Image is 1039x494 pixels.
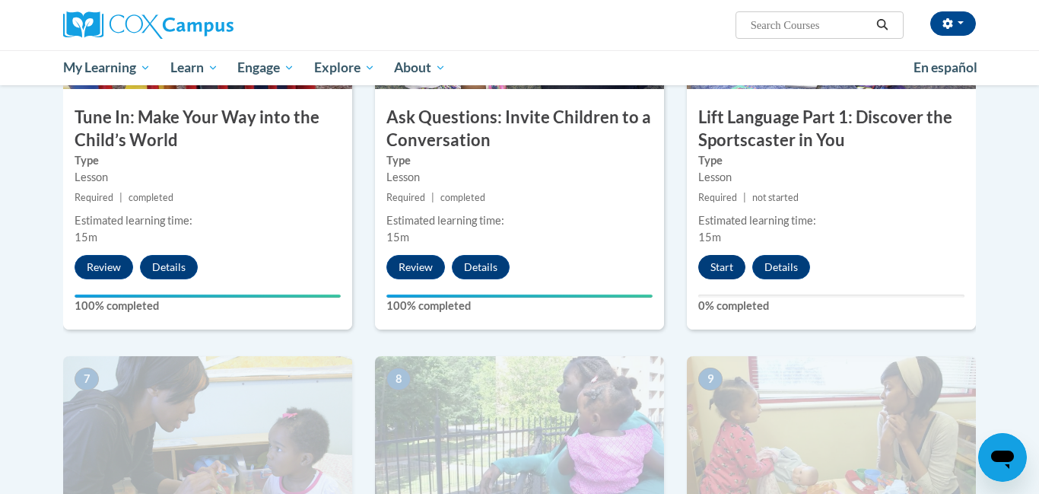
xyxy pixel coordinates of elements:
[913,59,977,75] span: En español
[386,169,653,186] div: Lesson
[304,50,385,85] a: Explore
[53,50,160,85] a: My Learning
[386,152,653,169] label: Type
[385,50,456,85] a: About
[698,231,721,244] span: 15m
[386,295,653,298] div: Your progress
[140,255,198,279] button: Details
[63,59,151,77] span: My Learning
[698,192,737,203] span: Required
[63,11,352,39] a: Cox Campus
[75,298,341,314] label: 100% completed
[871,16,894,34] button: Search
[75,212,341,229] div: Estimated learning time:
[431,192,434,203] span: |
[40,50,999,85] div: Main menu
[75,255,133,279] button: Review
[119,192,122,203] span: |
[930,11,976,36] button: Account Settings
[978,433,1027,482] iframe: Button to launch messaging window
[752,255,810,279] button: Details
[386,298,653,314] label: 100% completed
[698,152,964,169] label: Type
[386,231,409,244] span: 15m
[75,192,113,203] span: Required
[227,50,304,85] a: Engage
[386,368,411,390] span: 8
[698,368,723,390] span: 9
[375,106,664,153] h3: Ask Questions: Invite Children to a Conversation
[386,255,445,279] button: Review
[63,11,234,39] img: Cox Campus
[743,192,746,203] span: |
[687,106,976,153] h3: Lift Language Part 1: Discover the Sportscaster in You
[129,192,173,203] span: completed
[452,255,510,279] button: Details
[752,192,799,203] span: not started
[698,298,964,314] label: 0% completed
[75,231,97,244] span: 15m
[749,16,871,34] input: Search Courses
[63,106,352,153] h3: Tune In: Make Your Way into the Child’s World
[698,255,745,279] button: Start
[314,59,375,77] span: Explore
[170,59,218,77] span: Learn
[75,152,341,169] label: Type
[386,212,653,229] div: Estimated learning time:
[237,59,294,77] span: Engage
[160,50,228,85] a: Learn
[75,368,99,390] span: 7
[394,59,446,77] span: About
[698,212,964,229] div: Estimated learning time:
[698,169,964,186] div: Lesson
[904,52,987,84] a: En español
[440,192,485,203] span: completed
[75,295,341,298] div: Your progress
[386,192,425,203] span: Required
[75,169,341,186] div: Lesson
